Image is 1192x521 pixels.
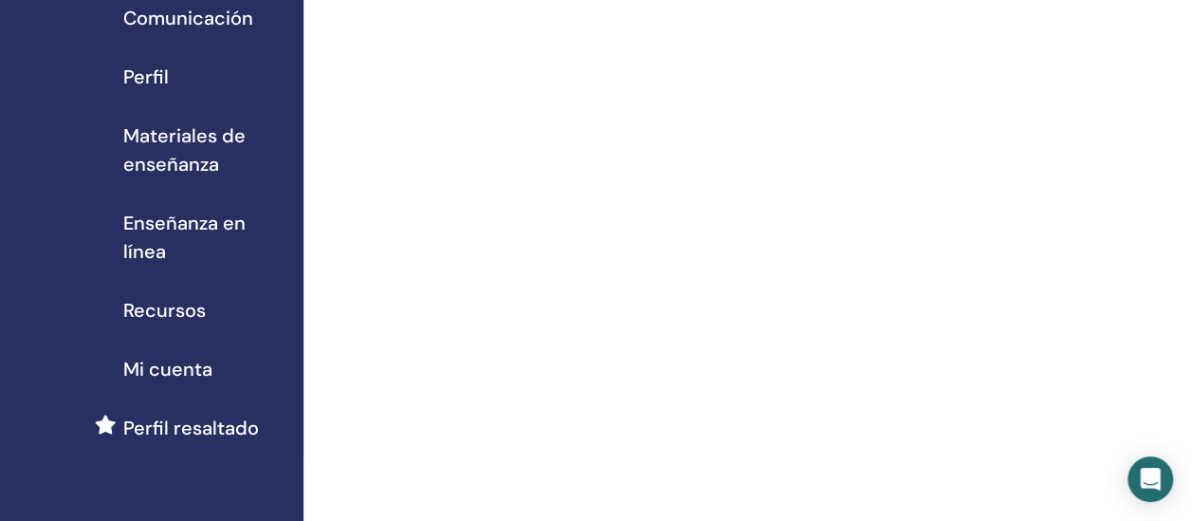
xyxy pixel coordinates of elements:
[123,4,253,32] span: Comunicación
[123,209,288,266] span: Enseñanza en línea
[123,296,206,325] span: Recursos
[123,355,212,383] span: Mi cuenta
[123,121,288,178] span: Materiales de enseñanza
[123,414,259,442] span: Perfil resaltado
[1128,456,1173,502] div: Open Intercom Messenger
[123,63,169,91] span: Perfil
